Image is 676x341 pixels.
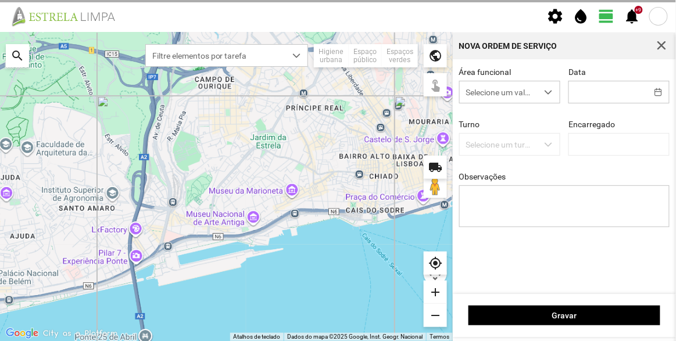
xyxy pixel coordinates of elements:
div: Espaços verdes [382,44,418,67]
a: Termos [430,333,449,340]
div: Espaço público [349,44,382,67]
span: Selecione um valor [460,81,538,103]
img: Google [3,326,41,341]
label: Observações [459,172,506,181]
div: local_shipping [424,156,447,179]
div: touch_app [424,73,447,96]
label: Área funcional [459,67,512,77]
span: notifications [624,8,641,25]
span: Filtre elementos por tarefa [146,45,285,66]
div: add [424,281,447,304]
label: Turno [459,120,480,129]
span: Gravar [475,311,654,320]
img: file [8,6,128,27]
div: Nova Ordem de Serviço [459,42,557,50]
label: Encarregado [568,120,615,129]
button: Arraste o Pegman para o mapa para abrir o Street View [424,175,447,198]
div: Higiene urbana [314,44,349,67]
div: remove [424,304,447,327]
div: +9 [635,6,643,14]
div: dropdown trigger [285,45,308,66]
div: public [424,44,447,67]
button: Atalhos de teclado [233,333,280,341]
div: search [6,44,29,67]
a: Abrir esta área no Google Maps (abre uma nova janela) [3,326,41,341]
div: dropdown trigger [538,81,560,103]
span: view_day [598,8,616,25]
button: Gravar [468,306,660,325]
span: settings [547,8,564,25]
label: Data [568,67,586,77]
span: Dados do mapa ©2025 Google, Inst. Geogr. Nacional [287,333,423,340]
div: my_location [424,252,447,275]
span: water_drop [573,8,590,25]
